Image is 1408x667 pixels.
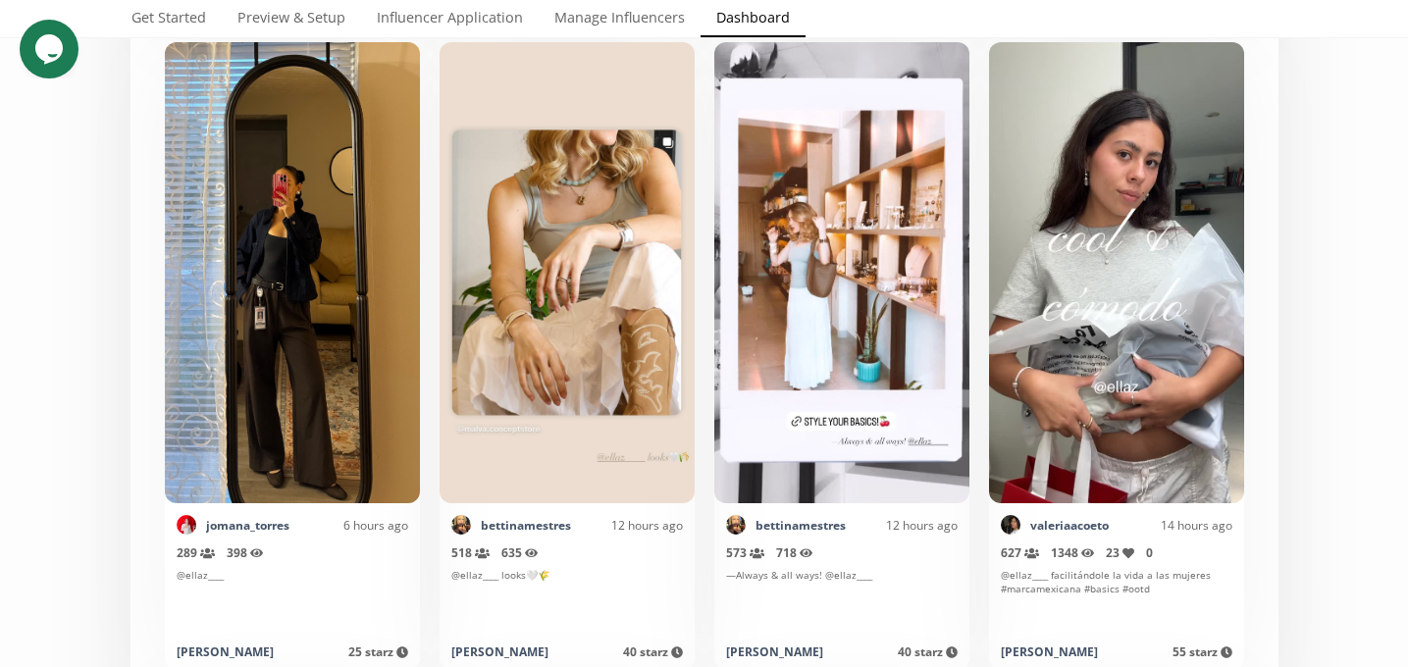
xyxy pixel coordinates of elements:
[501,544,539,561] span: 635
[348,643,408,660] span: 25 starz
[726,515,746,535] img: 277910250_496315051974411_1763197771941810692_n.jpg
[289,517,408,534] div: 6 hours ago
[177,515,196,535] img: 441160247_2271459733193231_1742893277292992511_n.jpg
[898,643,958,660] span: 40 starz
[227,544,264,561] span: 398
[776,544,813,561] span: 718
[1051,544,1095,561] span: 1348
[1001,643,1098,660] div: [PERSON_NAME]
[177,544,215,561] span: 289
[1173,643,1232,660] span: 55 starz
[1001,544,1039,561] span: 627
[1030,517,1109,534] a: valeriaacoeto
[1106,544,1134,561] span: 23
[451,643,548,660] div: [PERSON_NAME]
[846,517,958,534] div: 12 hours ago
[726,544,764,561] span: 573
[1001,515,1020,535] img: 539380409_18376229266179437_8697004482254790713_n.jpg
[177,643,274,660] div: [PERSON_NAME]
[1109,517,1232,534] div: 14 hours ago
[726,643,823,660] div: [PERSON_NAME]
[206,517,289,534] a: jomana_torres
[1001,568,1232,632] div: @ellaz____ facilitándole la vida a las mujeres #marcamexicana #basics #ootd
[1001,544,1232,562] div: 0
[756,517,846,534] a: bettinamestres
[451,544,490,561] span: 518
[451,515,471,535] img: 277910250_496315051974411_1763197771941810692_n.jpg
[451,568,683,632] div: @ellaz____ looks🤍🌾
[726,568,958,632] div: —Always & all ways! @ellaz____
[571,517,683,534] div: 12 hours ago
[481,517,571,534] a: bettinamestres
[20,20,82,78] iframe: chat widget
[177,568,408,632] div: @ellaz____
[623,643,683,660] span: 40 starz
